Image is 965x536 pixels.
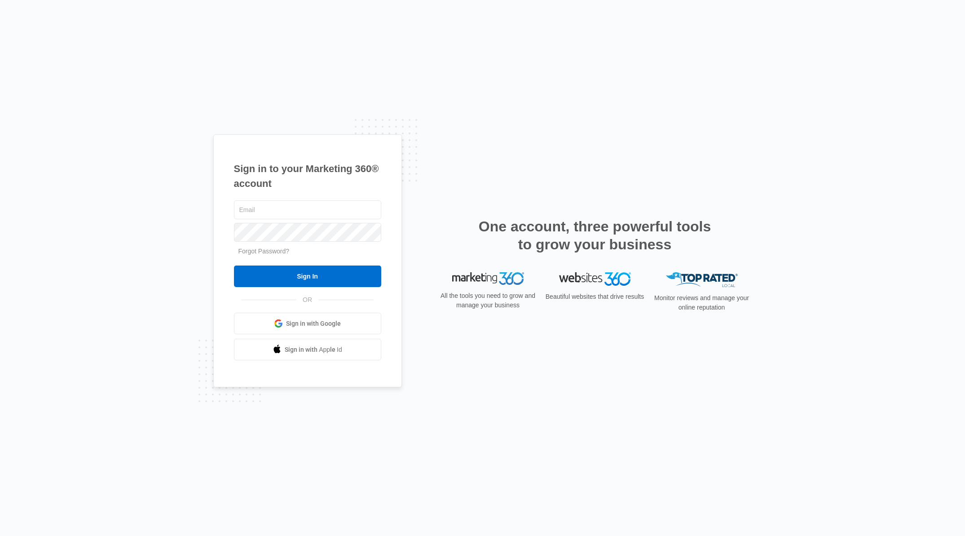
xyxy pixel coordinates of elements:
a: Sign in with Apple Id [234,339,381,360]
h1: Sign in to your Marketing 360® account [234,161,381,191]
a: Sign in with Google [234,313,381,334]
p: Beautiful websites that drive results [545,292,645,301]
span: Sign in with Google [286,319,341,328]
img: Websites 360 [559,272,631,285]
h2: One account, three powerful tools to grow your business [476,217,714,253]
img: Top Rated Local [666,272,738,287]
span: Sign in with Apple Id [285,345,342,354]
a: Forgot Password? [238,248,290,255]
img: Marketing 360 [452,272,524,285]
p: Monitor reviews and manage your online reputation [652,293,752,312]
input: Sign In [234,266,381,287]
input: Email [234,200,381,219]
p: All the tools you need to grow and manage your business [438,291,538,310]
span: OR [296,295,318,305]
